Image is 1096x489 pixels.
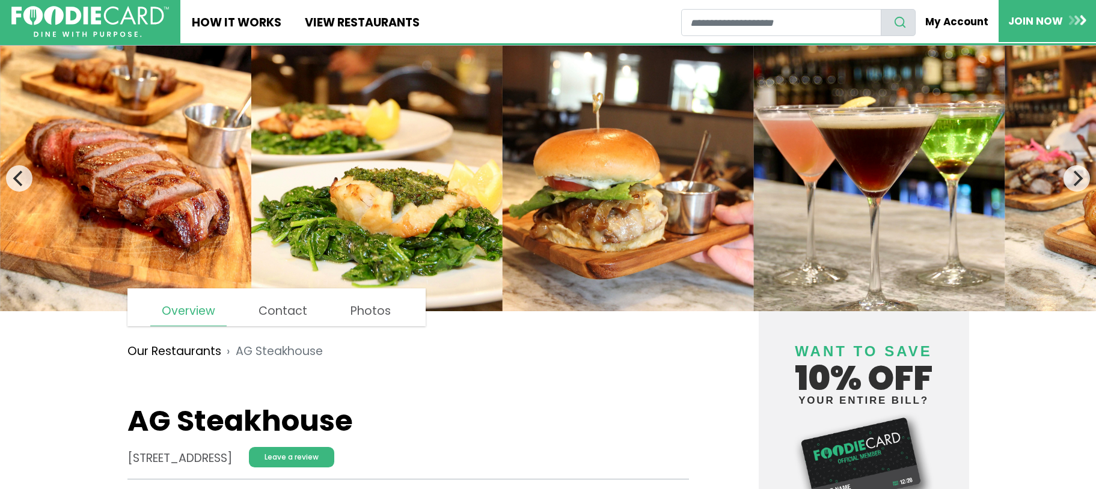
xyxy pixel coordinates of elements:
[247,297,319,326] a: Contact
[770,328,958,405] h4: 10% off
[339,297,402,326] a: Photos
[127,450,232,467] address: [STREET_ADDRESS]
[916,8,999,35] a: My Account
[6,165,32,192] button: Previous
[127,288,426,326] nav: page links
[150,297,227,326] a: Overview
[11,6,169,38] img: FoodieCard; Eat, Drink, Save, Donate
[795,343,932,359] span: Want to save
[1064,165,1090,192] button: Next
[249,447,334,467] a: Leave a review
[127,334,690,369] nav: breadcrumb
[681,9,881,36] input: restaurant search
[770,395,958,405] small: your entire bill?
[127,343,221,360] a: Our Restaurants
[221,343,323,360] li: AG Steakhouse
[881,9,916,36] button: search
[127,404,690,439] h1: AG Steakhouse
